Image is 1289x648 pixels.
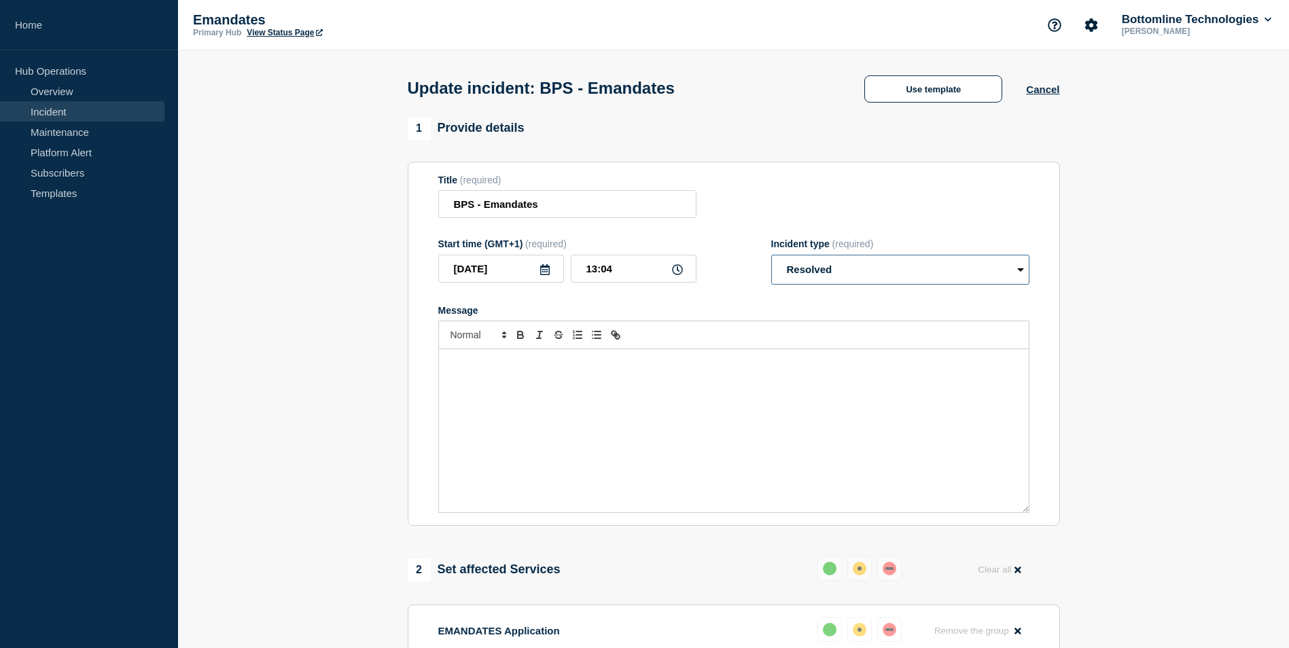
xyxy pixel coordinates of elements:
input: YYYY-MM-DD [438,255,564,283]
button: down [877,617,902,642]
div: Set affected Services [408,558,561,581]
button: Clear all [970,556,1029,583]
div: down [883,623,896,636]
span: 2 [408,558,431,581]
button: Toggle bulleted list [587,327,606,343]
input: HH:MM [571,255,696,283]
button: Support [1040,11,1069,39]
div: Message [438,305,1029,316]
button: Toggle italic text [530,327,549,343]
input: Title [438,190,696,218]
button: Bottomline Technologies [1119,13,1274,26]
div: affected [853,623,866,636]
div: Incident type [771,238,1029,249]
a: View Status Page [247,28,322,37]
button: down [877,556,902,581]
div: Message [439,349,1029,512]
div: Start time (GMT+1) [438,238,696,249]
p: [PERSON_NAME] [1119,26,1260,36]
button: Use template [864,75,1002,103]
span: (required) [832,238,874,249]
select: Incident type [771,255,1029,285]
button: Toggle strikethrough text [549,327,568,343]
span: (required) [460,175,501,185]
span: 1 [408,117,431,140]
span: Remove the group [934,626,1009,636]
span: (required) [525,238,567,249]
span: Font size [444,327,511,343]
button: Toggle link [606,327,625,343]
p: Emandates [193,12,465,28]
h1: Update incident: BPS - Emandates [408,79,675,98]
div: up [823,562,836,575]
div: Title [438,175,696,185]
button: Toggle bold text [511,327,530,343]
button: Toggle ordered list [568,327,587,343]
p: EMANDATES Application [438,625,560,636]
button: affected [847,617,872,642]
div: down [883,562,896,575]
div: Provide details [408,117,525,140]
button: Remove the group [926,617,1029,644]
button: up [817,617,842,642]
button: Cancel [1026,84,1059,95]
p: Primary Hub [193,28,241,37]
div: affected [853,562,866,575]
button: affected [847,556,872,581]
div: up [823,623,836,636]
button: Account settings [1077,11,1106,39]
button: up [817,556,842,581]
